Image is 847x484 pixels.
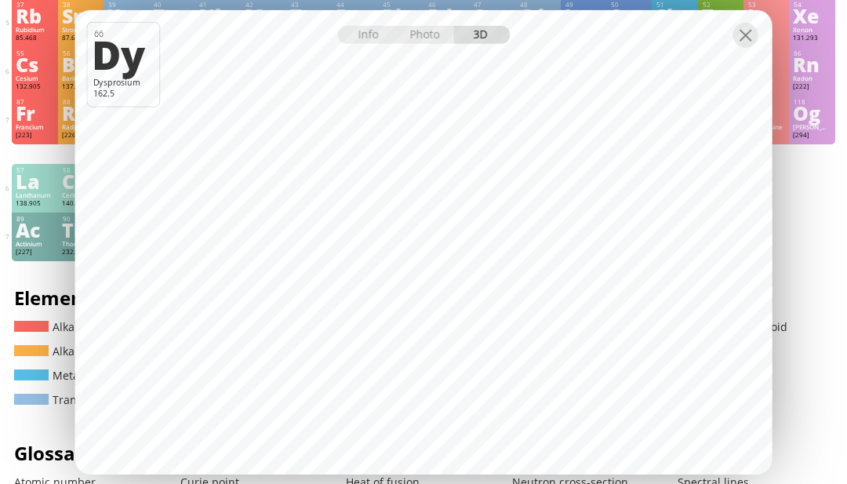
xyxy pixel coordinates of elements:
[748,1,785,9] div: 53
[291,1,328,9] div: 43
[794,98,831,106] div: 118
[382,7,420,24] div: Rh
[793,7,831,24] div: Xe
[16,240,53,248] div: Actinium
[16,104,53,122] div: Fr
[793,75,831,82] div: Radon
[245,1,282,9] div: 42
[245,7,282,24] div: Mo
[16,34,53,43] div: 85.468
[337,25,398,43] div: Info
[62,131,100,140] div: [226]
[62,56,100,73] div: Ba
[16,56,53,73] div: Cs
[62,123,100,131] div: Radium
[62,75,100,82] div: Barium
[793,131,831,140] div: [294]
[62,173,100,190] div: Ce
[16,49,53,57] div: 55
[428,1,465,9] div: 46
[63,166,100,174] div: 58
[427,7,465,24] div: Pd
[16,221,53,238] div: Ac
[62,82,100,92] div: 137.327
[656,1,693,9] div: 51
[702,7,740,24] div: Te
[63,1,100,9] div: 38
[62,221,100,238] div: Th
[520,1,557,9] div: 48
[16,1,53,9] div: 37
[16,173,53,190] div: La
[62,26,100,34] div: Strontium
[473,7,511,24] div: Ag
[16,82,53,92] div: 132.905
[16,98,53,106] div: 87
[14,344,158,358] a: Alkaline earth metal
[16,191,53,199] div: Lanthanum
[108,1,145,9] div: 39
[703,1,740,9] div: 52
[565,1,602,9] div: 49
[565,7,602,24] div: In
[336,1,373,9] div: 44
[793,34,831,43] div: 131.293
[16,123,53,131] div: Francium
[14,319,114,334] a: Alkali metal
[62,191,100,199] div: Cerium
[383,1,420,9] div: 45
[62,104,100,122] div: Ra
[610,7,648,24] div: Sn
[62,7,100,24] div: Sr
[793,104,831,122] div: Og
[474,1,511,9] div: 47
[92,34,152,74] div: Dy
[93,87,154,98] div: 162.5
[793,56,831,73] div: Rn
[93,76,154,87] div: Dysprosium
[656,7,693,24] div: Sb
[63,98,100,106] div: 88
[16,215,53,223] div: 89
[63,49,100,57] div: 56
[611,1,648,9] div: 50
[793,26,831,34] div: Xenon
[793,123,831,131] div: [PERSON_NAME]
[14,392,139,407] a: Transition metal
[62,240,100,248] div: Thorium
[14,368,102,383] a: Metalloid
[198,7,236,24] div: Nb
[16,199,53,209] div: 138.905
[62,34,100,43] div: 87.62
[62,248,100,257] div: 232.038
[107,7,145,24] div: Y
[793,82,831,92] div: [222]
[14,440,833,467] h1: Glossary
[290,7,328,24] div: Tc
[16,131,53,140] div: [223]
[16,248,53,257] div: [227]
[63,215,100,223] div: 90
[519,7,557,24] div: Cd
[336,7,373,24] div: Ru
[794,1,831,9] div: 54
[16,26,53,34] div: Rubidium
[14,285,438,311] h1: Element types
[398,25,454,43] div: Photo
[16,7,53,24] div: Rb
[794,49,831,57] div: 86
[62,199,100,209] div: 140.116
[153,7,191,24] div: Zr
[199,1,236,9] div: 41
[16,75,53,82] div: Cesium
[16,166,53,174] div: 57
[154,1,191,9] div: 40
[747,7,785,24] div: I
